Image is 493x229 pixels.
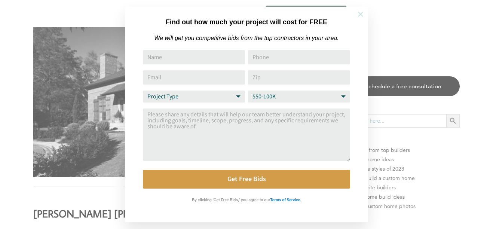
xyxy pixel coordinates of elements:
[166,18,327,26] strong: Find out how much your project will cost for FREE
[347,1,374,27] button: Close
[154,35,339,41] em: We will get you competitive bids from the top contractors in your area.
[248,70,350,85] input: Zip
[143,70,245,85] input: Email Address
[143,91,245,103] select: Project Type
[270,196,300,202] a: Terms of Service
[143,109,350,161] textarea: Comment or Message
[143,50,245,64] input: Name
[192,198,270,202] strong: By clicking 'Get Free Bids,' you agree to our
[248,91,350,103] select: Budget Range
[270,198,300,202] strong: Terms of Service
[248,50,350,64] input: Phone
[300,198,301,202] strong: .
[143,170,350,189] button: Get Free Bids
